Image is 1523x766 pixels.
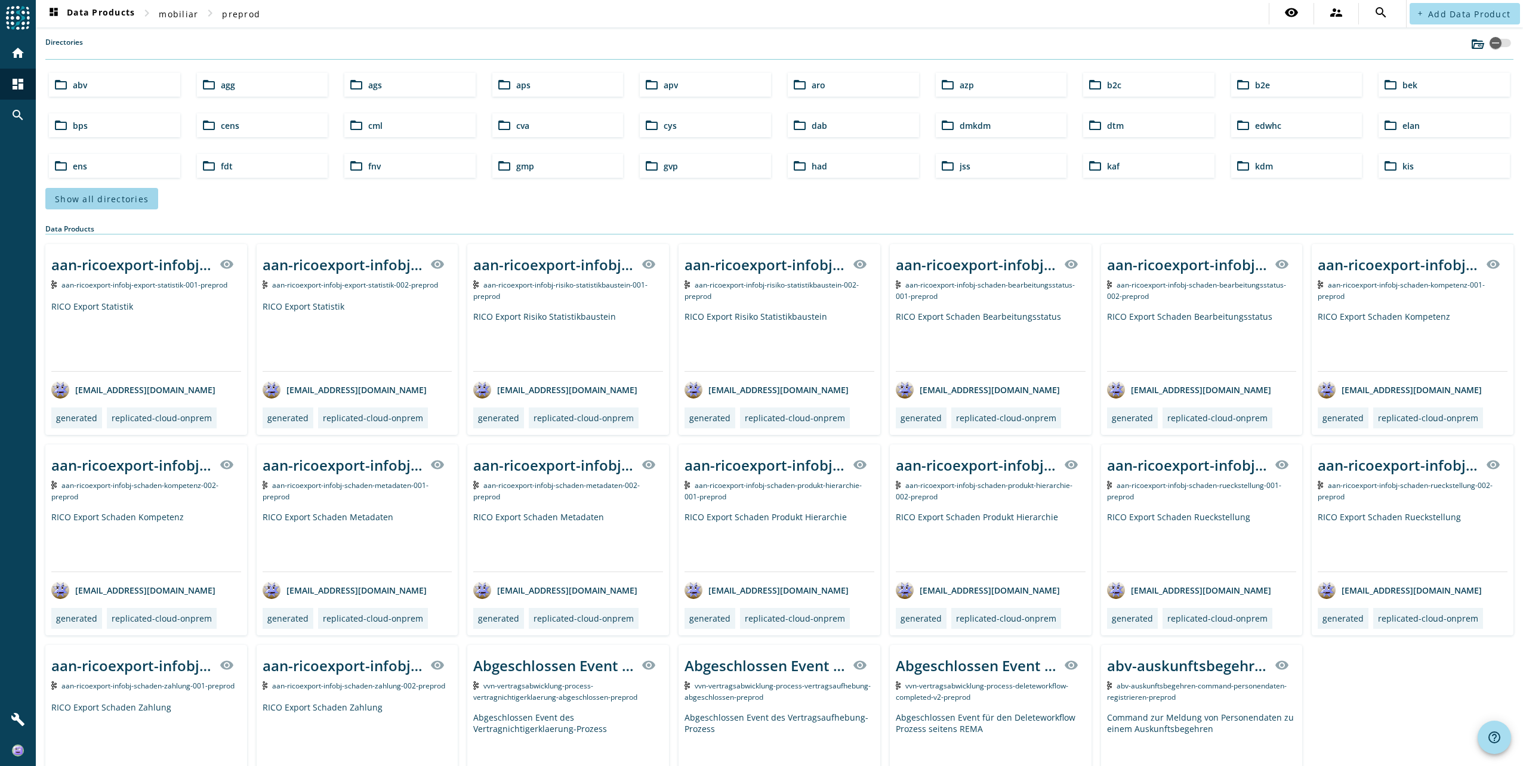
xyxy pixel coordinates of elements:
img: Kafka Topic: aan-ricoexport-infobj-schaden-rueckstellung-002-preprod [1318,481,1323,489]
mat-icon: visibility [1275,658,1289,672]
mat-icon: folder_open [1236,159,1250,173]
span: edwhc [1255,120,1281,131]
div: RICO Export Risiko Statistikbaustein [685,311,874,371]
div: RICO Export Schaden Bearbeitungsstatus [896,311,1086,371]
div: [EMAIL_ADDRESS][DOMAIN_NAME] [1318,381,1482,399]
img: spoud-logo.svg [6,6,30,30]
img: avatar [1318,381,1336,399]
div: RICO Export Schaden Produkt Hierarchie [685,511,874,572]
div: Abgeschlossen Event des Vertragsaufhebung-Prozess [685,656,846,675]
mat-icon: folder_open [1383,78,1398,92]
span: elan [1402,120,1420,131]
div: generated [1112,613,1153,624]
div: [EMAIL_ADDRESS][DOMAIN_NAME] [263,581,427,599]
div: generated [56,412,97,424]
mat-icon: visibility [220,257,234,271]
span: Kafka Topic: aan-ricoexport-infobj-schaden-rueckstellung-001-preprod [1107,480,1282,502]
mat-icon: folder_open [793,78,807,92]
img: Kafka Topic: aan-ricoexport-infobj-schaden-bearbeitungsstatus-002-preprod [1107,280,1112,289]
div: generated [1112,412,1153,424]
mat-icon: visibility [430,458,445,472]
span: azp [960,79,974,91]
img: Kafka Topic: vvn-vertragsabwicklung-process-vertragnichtigerklaerung-abgeschlossen-preprod [473,681,479,690]
mat-icon: folder_open [793,159,807,173]
div: replicated-cloud-onprem [956,613,1056,624]
div: [EMAIL_ADDRESS][DOMAIN_NAME] [51,381,215,399]
img: Kafka Topic: vvn-vertragsabwicklung-process-vertragsaufhebung-abgeschlossen-preprod [685,681,690,690]
span: b2c [1107,79,1121,91]
mat-icon: chevron_right [203,6,217,20]
mat-icon: folder_open [1236,78,1250,92]
div: aan-ricoexport-infobj-schaden-kompetenz-002-_stage_ [51,455,212,475]
span: aro [812,79,825,91]
div: [EMAIL_ADDRESS][DOMAIN_NAME] [1107,581,1271,599]
button: Add Data Product [1410,3,1520,24]
span: had [812,160,827,172]
div: aan-ricoexport-infobj-schaden-kompetenz-001-_stage_ [1318,255,1479,274]
span: bps [73,120,88,131]
mat-icon: visibility [1284,5,1299,20]
div: [EMAIL_ADDRESS][DOMAIN_NAME] [1318,581,1482,599]
img: Kafka Topic: aan-ricoexport-infobj-schaden-rueckstellung-001-preprod [1107,481,1112,489]
mat-icon: folder_open [202,159,216,173]
span: bek [1402,79,1417,91]
div: RICO Export Schaden Kompetenz [1318,311,1507,371]
div: generated [1322,412,1364,424]
img: avatar [51,581,69,599]
span: Kafka Topic: aan-ricoexport-infobj-schaden-kompetenz-002-preprod [51,480,218,502]
span: b2e [1255,79,1270,91]
img: Kafka Topic: aan-ricoexport-infobj-schaden-zahlung-001-preprod [51,681,57,690]
span: fdt [221,160,233,172]
div: aan-ricoexport-infobj-schaden-rueckstellung-002-_stage_ [1318,455,1479,475]
div: generated [689,412,730,424]
mat-icon: visibility [220,458,234,472]
div: aan-ricoexport-infobj-schaden-produkt-hierarchie-001-_stage_ [685,455,846,475]
mat-icon: add [1417,10,1423,17]
span: fnv [368,160,381,172]
span: dmkdm [960,120,991,131]
img: avatar [896,381,914,399]
mat-icon: search [1374,5,1388,20]
div: aan-ricoexport-infobj-schaden-bearbeitungsstatus-001-_stage_ [896,255,1057,274]
div: [EMAIL_ADDRESS][DOMAIN_NAME] [896,581,1060,599]
img: Kafka Topic: aan-ricoexport-infobj-export-statistik-002-preprod [263,280,268,289]
img: avatar [685,581,702,599]
span: kdm [1255,160,1273,172]
span: ags [368,79,382,91]
mat-icon: visibility [642,257,656,271]
span: Kafka Topic: abv-auskunftsbegehren-command-personendaten-registrieren-preprod [1107,681,1287,702]
img: avatar [51,381,69,399]
button: preprod [217,3,265,24]
span: Kafka Topic: vvn-vertragsabwicklung-process-vertragnichtigerklaerung-abgeschlossen-preprod [473,681,637,702]
div: aan-ricoexport-infobj-export-statistik-002-_stage_ [263,255,424,274]
span: agg [221,79,235,91]
mat-icon: supervisor_account [1329,5,1343,20]
span: Kafka Topic: aan-ricoexport-infobj-schaden-rueckstellung-002-preprod [1318,480,1493,502]
mat-icon: visibility [1064,257,1078,271]
span: Kafka Topic: aan-ricoexport-infobj-schaden-bearbeitungsstatus-002-preprod [1107,280,1287,301]
div: [EMAIL_ADDRESS][DOMAIN_NAME] [685,581,849,599]
span: apv [664,79,678,91]
img: avatar [263,581,280,599]
div: generated [901,613,942,624]
div: aan-ricoexport-infobj-schaden-bearbeitungsstatus-002-_stage_ [1107,255,1268,274]
img: Kafka Topic: aan-ricoexport-infobj-risiko-statistikbaustein-002-preprod [685,280,690,289]
div: aan-ricoexport-infobj-schaden-zahlung-001-_stage_ [51,656,212,675]
div: [EMAIL_ADDRESS][DOMAIN_NAME] [685,381,849,399]
div: RICO Export Statistik [51,301,241,371]
img: Kafka Topic: aan-ricoexport-infobj-risiko-statistikbaustein-001-preprod [473,280,479,289]
div: replicated-cloud-onprem [323,613,423,624]
span: preprod [222,8,260,20]
div: aan-ricoexport-infobj-risiko-statistikbaustein-001-_stage_ [473,255,634,274]
div: replicated-cloud-onprem [745,613,845,624]
mat-icon: folder_open [941,118,955,132]
mat-icon: folder_open [54,159,68,173]
span: Kafka Topic: aan-ricoexport-infobj-risiko-statistikbaustein-001-preprod [473,280,648,301]
mat-icon: visibility [853,458,867,472]
mat-icon: home [11,46,25,60]
mat-icon: visibility [430,257,445,271]
span: dtm [1107,120,1124,131]
span: Kafka Topic: aan-ricoexport-infobj-schaden-metadaten-002-preprod [473,480,640,502]
mat-icon: folder_open [54,78,68,92]
div: abv-auskunftsbegehren-command-personendaten-registrieren-_stage_ [1107,656,1268,675]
